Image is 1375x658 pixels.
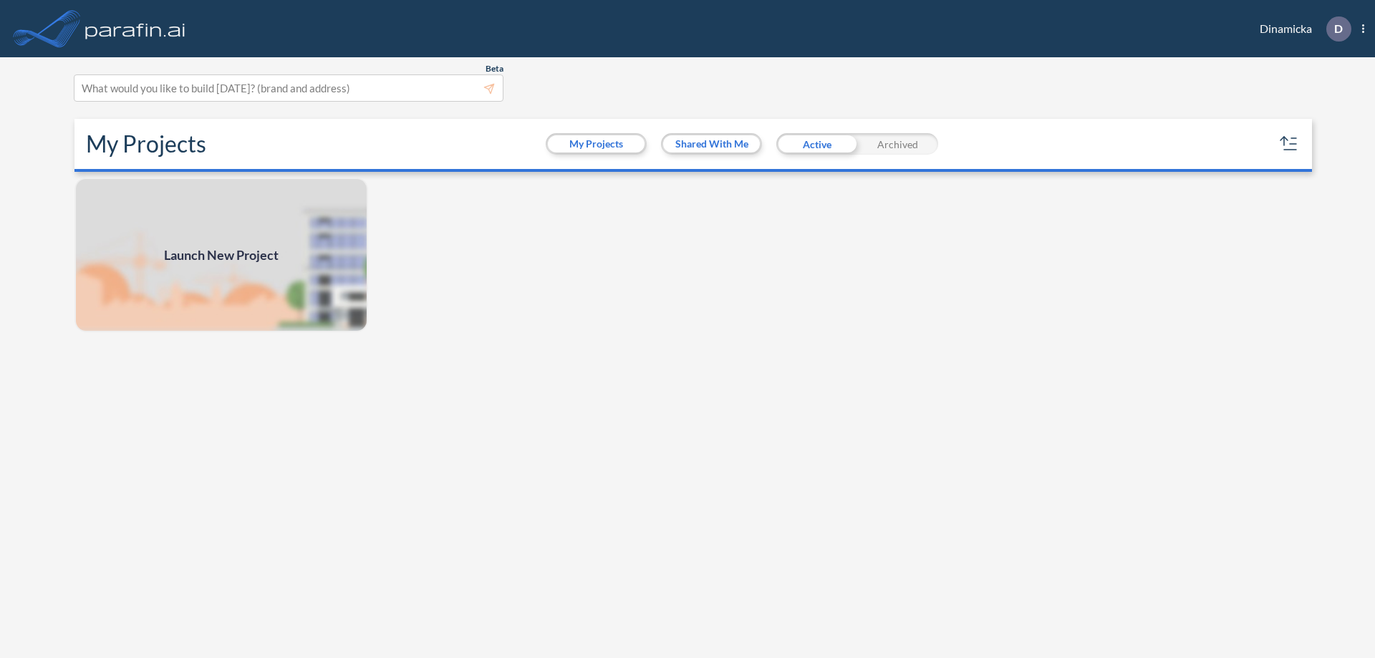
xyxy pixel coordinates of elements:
[1238,16,1364,42] div: Dinamicka
[74,178,368,332] img: add
[486,63,503,74] span: Beta
[1334,22,1343,35] p: D
[663,135,760,153] button: Shared With Me
[857,133,938,155] div: Archived
[776,133,857,155] div: Active
[164,246,279,265] span: Launch New Project
[82,14,188,43] img: logo
[86,130,206,158] h2: My Projects
[1278,132,1301,155] button: sort
[548,135,645,153] button: My Projects
[74,178,368,332] a: Launch New Project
